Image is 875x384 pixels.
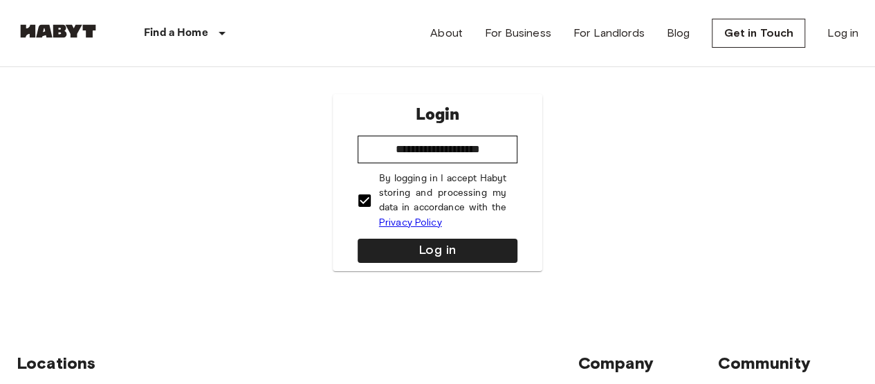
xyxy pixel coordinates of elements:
a: For Business [485,25,551,42]
img: Habyt [17,24,100,38]
span: Community [718,353,810,373]
p: Find a Home [144,25,208,42]
p: By logging in I accept Habyt storing and processing my data in accordance with the [379,172,507,230]
span: Company [578,353,654,373]
a: About [430,25,463,42]
span: Locations [17,353,95,373]
a: Log in [827,25,858,42]
a: Get in Touch [712,19,805,48]
a: Privacy Policy [379,217,442,228]
button: Log in [358,239,518,263]
a: For Landlords [573,25,645,42]
a: Blog [667,25,690,42]
p: Login [415,102,459,127]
